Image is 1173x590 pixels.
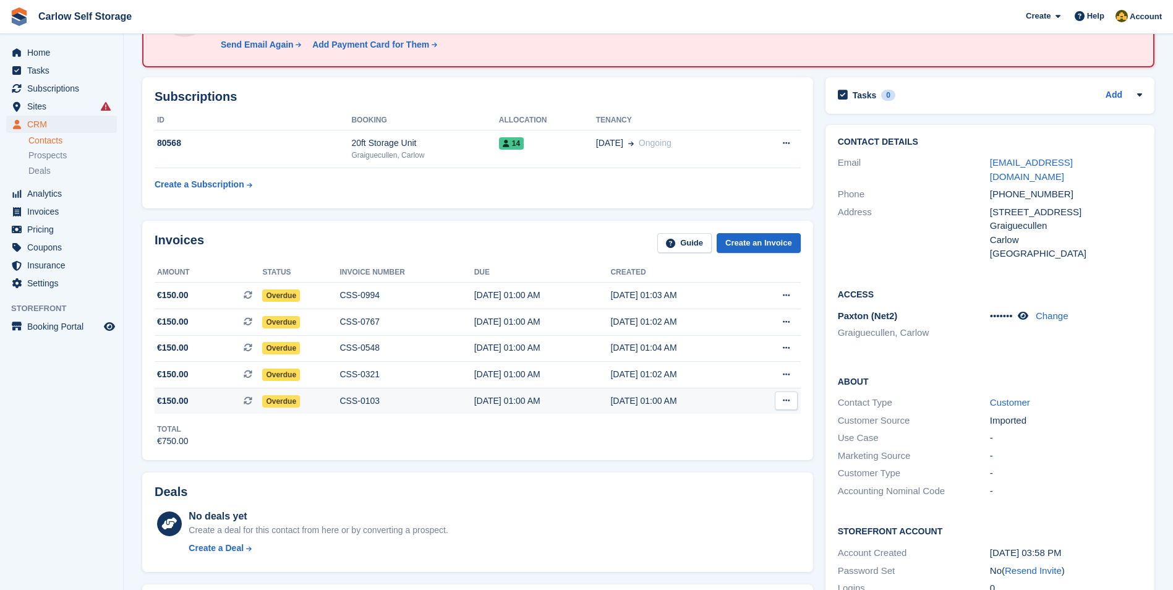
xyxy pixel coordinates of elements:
[1087,10,1104,22] span: Help
[6,221,117,238] a: menu
[6,62,117,79] a: menu
[838,375,1142,387] h2: About
[499,111,596,130] th: Allocation
[610,341,747,354] div: [DATE] 01:04 AM
[155,90,801,104] h2: Subscriptions
[990,546,1142,560] div: [DATE] 03:58 PM
[157,395,189,408] span: €150.00
[27,62,101,79] span: Tasks
[610,315,747,328] div: [DATE] 01:02 AM
[157,435,189,448] div: €750.00
[27,275,101,292] span: Settings
[990,414,1142,428] div: Imported
[990,310,1013,321] span: •••••••
[990,205,1142,220] div: [STREET_ADDRESS]
[838,431,990,445] div: Use Case
[838,396,990,410] div: Contact Type
[340,263,474,283] th: Invoice number
[990,431,1142,445] div: -
[351,150,498,161] div: Graiguecullen, Carlow
[157,368,189,381] span: €150.00
[262,316,300,328] span: Overdue
[596,111,748,130] th: Tenancy
[340,315,474,328] div: CSS-0767
[155,178,244,191] div: Create a Subscription
[499,137,524,150] span: 14
[27,185,101,202] span: Analytics
[27,257,101,274] span: Insurance
[155,173,252,196] a: Create a Subscription
[610,263,747,283] th: Created
[6,44,117,61] a: menu
[262,395,300,408] span: Overdue
[155,485,187,499] h2: Deals
[838,310,898,321] span: Paxton (Net2)
[1115,10,1128,22] img: Kevin Moore
[307,38,438,51] a: Add Payment Card for Them
[990,466,1142,481] div: -
[33,6,137,27] a: Carlow Self Storage
[157,315,189,328] span: €150.00
[838,326,990,340] li: Graiguecullen, Carlow
[990,484,1142,498] div: -
[838,484,990,498] div: Accounting Nominal Code
[340,289,474,302] div: CSS-0994
[717,233,801,254] a: Create an Invoice
[262,263,339,283] th: Status
[351,137,498,150] div: 20ft Storage Unit
[1036,310,1068,321] a: Change
[990,187,1142,202] div: [PHONE_NUMBER]
[6,239,117,256] a: menu
[189,524,448,537] div: Create a deal for this contact from here or by converting a prospect.
[990,397,1030,408] a: Customer
[1002,565,1065,576] span: ( )
[262,342,300,354] span: Overdue
[6,203,117,220] a: menu
[838,449,990,463] div: Marketing Source
[155,137,351,150] div: 80568
[157,341,189,354] span: €150.00
[474,289,611,302] div: [DATE] 01:00 AM
[351,111,498,130] th: Booking
[27,318,101,335] span: Booking Portal
[27,116,101,133] span: CRM
[474,368,611,381] div: [DATE] 01:00 AM
[838,414,990,428] div: Customer Source
[881,90,895,101] div: 0
[990,157,1073,182] a: [EMAIL_ADDRESS][DOMAIN_NAME]
[340,395,474,408] div: CSS-0103
[838,156,990,184] div: Email
[312,38,429,51] div: Add Payment Card for Them
[1026,10,1051,22] span: Create
[27,98,101,115] span: Sites
[838,546,990,560] div: Account Created
[838,524,1142,537] h2: Storefront Account
[838,288,1142,300] h2: Access
[189,542,448,555] a: Create a Deal
[838,187,990,202] div: Phone
[6,98,117,115] a: menu
[853,90,877,101] h2: Tasks
[221,38,294,51] div: Send Email Again
[610,395,747,408] div: [DATE] 01:00 AM
[262,369,300,381] span: Overdue
[639,138,672,148] span: Ongoing
[28,165,51,177] span: Deals
[340,341,474,354] div: CSS-0548
[10,7,28,26] img: stora-icon-8386f47178a22dfd0bd8f6a31ec36ba5ce8667c1dd55bd0f319d3a0aa187defe.svg
[990,233,1142,247] div: Carlow
[838,564,990,578] div: Password Set
[474,395,611,408] div: [DATE] 01:00 AM
[102,319,117,334] a: Preview store
[6,185,117,202] a: menu
[28,149,117,162] a: Prospects
[1130,11,1162,23] span: Account
[838,137,1142,147] h2: Contact Details
[474,315,611,328] div: [DATE] 01:00 AM
[11,302,123,315] span: Storefront
[6,257,117,274] a: menu
[990,449,1142,463] div: -
[189,509,448,524] div: No deals yet
[6,80,117,97] a: menu
[1106,88,1122,103] a: Add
